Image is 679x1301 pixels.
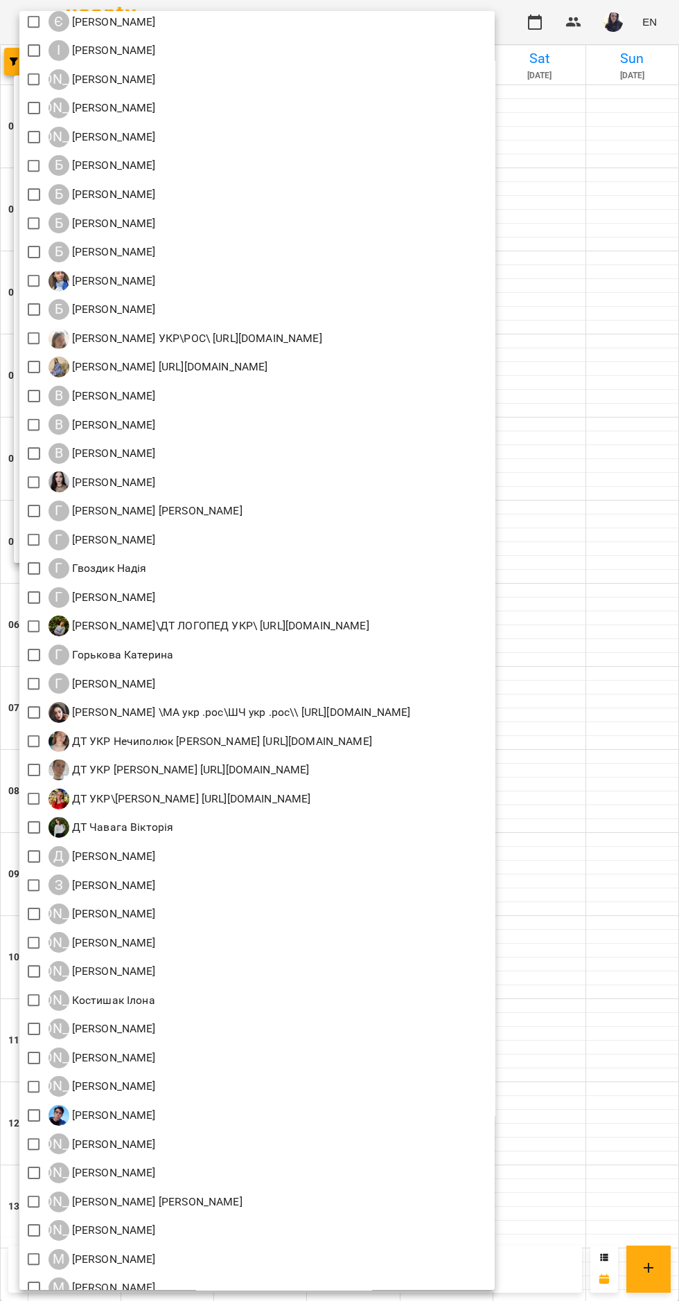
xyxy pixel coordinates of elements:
p: [PERSON_NAME] [69,906,156,922]
div: Габорак Галина [48,472,156,492]
img: Г [48,472,69,492]
a: В [PERSON_NAME] [48,443,156,464]
div: Вовк Галина [48,414,156,435]
a: [PERSON_NAME] [PERSON_NAME] [48,127,156,147]
div: Г [48,501,69,521]
a: М [PERSON_NAME] [48,1249,156,1270]
div: Горькова Катерина [48,645,174,665]
div: Б [48,184,69,205]
p: [PERSON_NAME] [69,1021,156,1037]
div: [PERSON_NAME] [48,1163,69,1183]
a: [PERSON_NAME] [PERSON_NAME] [48,1133,156,1154]
div: Анна Тест [48,127,156,147]
p: [PERSON_NAME] [69,474,156,491]
div: Гвоздик Надія [48,558,147,579]
a: Г Горькова Катерина [48,645,174,665]
a: Г Гвоздик Надія [48,558,147,579]
a: [PERSON_NAME] [PERSON_NAME] [48,1019,156,1039]
div: І [48,40,69,61]
p: [PERSON_NAME] [69,273,156,289]
div: Курбанова Софія [48,1076,156,1097]
a: В [PERSON_NAME] [48,414,156,435]
a: Г [PERSON_NAME] [PERSON_NAME] [48,501,242,521]
p: [PERSON_NAME] [69,157,156,174]
p: [PERSON_NAME] [69,244,156,260]
div: [PERSON_NAME] [48,98,69,118]
div: Б [48,213,69,233]
div: В [48,386,69,406]
div: Луньова Ганна [48,1163,156,1183]
p: [PERSON_NAME] [69,186,156,203]
a: Д ДТ УКР [PERSON_NAME] [URL][DOMAIN_NAME] [48,760,310,780]
p: [PERSON_NAME] [69,100,156,116]
img: Д [48,760,69,780]
div: Бессонова Віта [48,184,156,205]
div: Б [48,242,69,262]
p: ДТ УКР [PERSON_NAME] [URL][DOMAIN_NAME] [69,762,310,778]
a: [PERSON_NAME] [PERSON_NAME] [PERSON_NAME] [48,1192,242,1212]
a: Б [PERSON_NAME] [48,184,156,205]
div: Д [48,846,69,867]
div: Лісняк Оксана [48,1220,156,1241]
img: Б [48,357,69,377]
div: Кожевнікова Наталія [48,932,156,953]
a: Г [PERSON_NAME] \МА укр .рос\ШЧ укр .рос\\ [URL][DOMAIN_NAME] [48,702,411,723]
div: [PERSON_NAME] [48,990,69,1011]
a: Б [PERSON_NAME] [48,299,156,320]
a: Б [PERSON_NAME] [URL][DOMAIN_NAME] [48,357,268,377]
p: [PERSON_NAME] [69,1222,156,1239]
p: [PERSON_NAME] [69,1280,156,1296]
a: І [PERSON_NAME] [48,40,156,61]
a: Є [PERSON_NAME] [48,11,156,32]
a: Б [PERSON_NAME] УКР\РОС\ [URL][DOMAIN_NAME] [48,328,322,349]
p: [PERSON_NAME] [69,71,156,88]
div: Г [48,558,69,579]
div: Андрусенко Вероніка [48,98,156,118]
a: Г [PERSON_NAME] [48,587,156,608]
div: Ліпатьєва Ольга [48,1192,242,1212]
p: [PERSON_NAME] [69,963,156,980]
div: Костишак Ілона [48,990,155,1011]
p: [PERSON_NAME] [69,1050,156,1066]
p: [PERSON_NAME] [69,42,156,59]
div: Г [48,587,69,608]
a: [PERSON_NAME] [PERSON_NAME] [48,904,156,924]
div: З [48,874,69,895]
p: [PERSON_NAME] УКР\РОС\ [URL][DOMAIN_NAME] [69,330,322,347]
div: [PERSON_NAME] [48,932,69,953]
p: [PERSON_NAME] [69,1107,156,1124]
p: [PERSON_NAME] \МА укр .рос\ШЧ укр .рос\\ [URL][DOMAIN_NAME] [69,704,411,721]
a: Д ДТ УКР Нечиполюк [PERSON_NAME] [URL][DOMAIN_NAME] [48,731,372,752]
p: [PERSON_NAME] [69,532,156,548]
p: [PERSON_NAME]\ДТ ЛОГОПЕД УКР\ [URL][DOMAIN_NAME] [69,618,369,634]
a: З [PERSON_NAME] [48,874,156,895]
a: М [PERSON_NAME] [48,1277,156,1298]
div: М [48,1249,69,1270]
p: [PERSON_NAME] [URL][DOMAIN_NAME] [69,359,268,375]
div: [PERSON_NAME] [48,1220,69,1241]
div: ДТ УКР\РОС Абасова Сабіна https://us06web.zoom.us/j/84886035086 [48,789,311,809]
div: Марина Альхімович [48,1249,156,1270]
div: Абрамова Ірина [48,69,156,90]
div: [PERSON_NAME] [48,1019,69,1039]
p: [PERSON_NAME] [69,14,156,30]
p: [PERSON_NAME] [69,301,156,318]
p: [PERSON_NAME] [69,877,156,894]
img: Б [48,328,69,349]
a: Г [PERSON_NAME] [48,530,156,550]
div: [PERSON_NAME] [48,1192,69,1212]
div: Б [48,155,69,176]
p: [PERSON_NAME] [69,848,156,865]
p: ДТ УКР Нечиполюк [PERSON_NAME] [URL][DOMAIN_NAME] [69,733,372,750]
div: Б [48,299,69,320]
a: [PERSON_NAME] [PERSON_NAME] [48,98,156,118]
div: [PERSON_NAME] [48,127,69,147]
div: Данилюк Анастасія [48,846,156,867]
div: Гаврилевська Оксана [48,501,242,521]
p: Гвоздик Надія [69,560,147,577]
div: Коваль Юлія [48,904,156,924]
div: Єфіменко Оксана [48,11,156,32]
a: Б [PERSON_NAME] [48,271,156,291]
div: Зверєва Анастасія [48,874,156,895]
a: [PERSON_NAME] [PERSON_NAME] [48,1220,156,1241]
